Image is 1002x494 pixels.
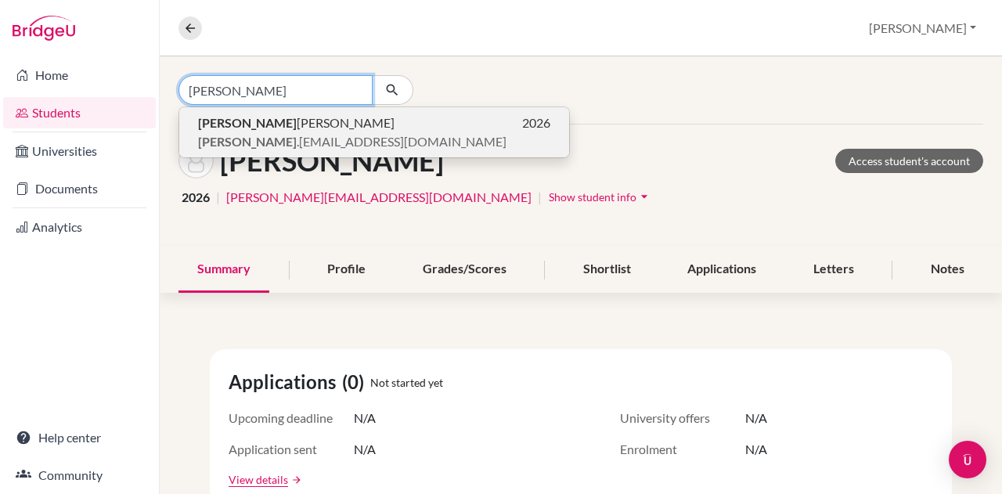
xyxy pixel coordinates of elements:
a: Analytics [3,211,156,243]
button: [PERSON_NAME][PERSON_NAME]2026[PERSON_NAME].[EMAIL_ADDRESS][DOMAIN_NAME] [179,107,569,157]
div: Applications [669,247,775,293]
h1: [PERSON_NAME] [220,144,444,178]
button: [PERSON_NAME] [862,13,983,43]
span: | [216,188,220,207]
span: Application sent [229,440,354,459]
span: [PERSON_NAME] [198,114,395,132]
div: Open Intercom Messenger [949,441,986,478]
span: .[EMAIL_ADDRESS][DOMAIN_NAME] [198,132,506,151]
div: Notes [912,247,983,293]
span: 2026 [522,114,550,132]
span: N/A [745,440,767,459]
a: Home [3,59,156,91]
a: arrow_forward [288,474,302,485]
span: 2026 [182,188,210,207]
span: Applications [229,368,342,396]
div: Summary [178,247,269,293]
div: Profile [308,247,384,293]
b: [PERSON_NAME] [198,134,297,149]
a: Community [3,460,156,491]
span: Upcoming deadline [229,409,354,427]
img: Bridge-U [13,16,75,41]
span: N/A [745,409,767,427]
div: Letters [795,247,873,293]
div: Grades/Scores [404,247,525,293]
span: University offers [620,409,745,427]
span: N/A [354,440,376,459]
span: N/A [354,409,376,427]
span: Enrolment [620,440,745,459]
i: arrow_drop_down [636,189,652,204]
a: [PERSON_NAME][EMAIL_ADDRESS][DOMAIN_NAME] [226,188,532,207]
img: Vera Spaas's avatar [178,143,214,178]
a: Students [3,97,156,128]
a: View details [229,471,288,488]
span: (0) [342,368,370,396]
span: | [538,188,542,207]
div: Shortlist [564,247,650,293]
button: Show student infoarrow_drop_down [548,185,653,209]
input: Find student by name... [178,75,373,105]
span: Not started yet [370,374,443,391]
a: Access student's account [835,149,983,173]
b: [PERSON_NAME] [198,115,297,130]
a: Help center [3,422,156,453]
a: Universities [3,135,156,167]
span: Show student info [549,190,636,204]
a: Documents [3,173,156,204]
